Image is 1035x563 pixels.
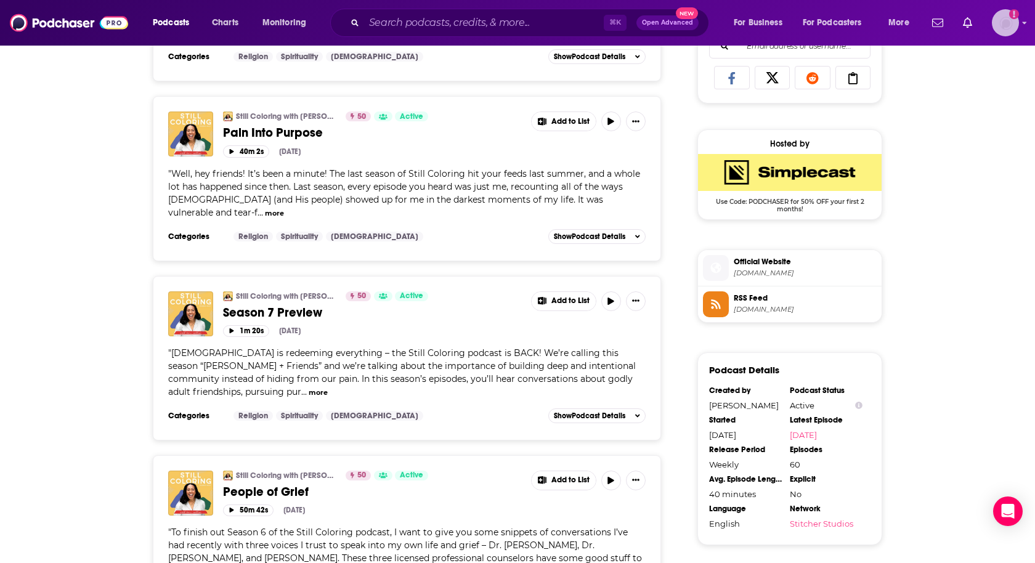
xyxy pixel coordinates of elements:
a: 50 [346,291,371,301]
div: Latest Episode [790,415,862,425]
a: Spirituality [276,411,323,421]
span: Show Podcast Details [554,232,625,241]
div: [DATE] [279,147,301,156]
a: Share on Facebook [714,66,750,89]
div: Explicit [790,474,862,484]
button: Show More Button [532,292,596,310]
h3: Categories [168,52,224,62]
span: Charts [212,14,238,31]
button: Open AdvancedNew [636,15,699,30]
a: 50 [346,471,371,480]
button: ShowPodcast Details [548,408,646,423]
img: People of Grief [168,471,213,516]
span: 50 [357,290,366,302]
span: RSS Feed [734,293,877,304]
h3: Podcast Details [709,364,779,376]
button: more [265,208,284,219]
div: Release Period [709,445,782,455]
a: Active [395,111,428,121]
div: Network [790,504,862,514]
a: 50 [346,111,371,121]
button: ShowPodcast Details [548,49,646,64]
div: 60 [790,460,862,469]
button: open menu [725,13,798,33]
a: Charts [204,13,246,33]
div: Search podcasts, credits, & more... [342,9,721,37]
button: Show More Button [532,471,596,490]
a: Share on X/Twitter [755,66,790,89]
div: Active [790,400,862,410]
a: Podchaser - Follow, Share and Rate Podcasts [10,11,128,34]
div: [DATE] [709,430,782,440]
span: Add to List [551,476,590,485]
a: Active [395,471,428,480]
div: Hosted by [698,139,882,149]
div: [PERSON_NAME] [709,400,782,410]
button: Show Info [855,401,862,410]
button: 40m 2s [223,145,269,157]
span: Open Advanced [642,20,693,26]
div: [DATE] [283,506,305,514]
span: New [676,7,698,19]
span: Show Podcast Details [554,52,625,61]
a: Share on Reddit [795,66,830,89]
span: ⌘ K [604,15,627,31]
img: SimpleCast Deal: Use Code: PODCHASER for 50% OFF your first 2 months! [698,154,882,191]
span: Podcasts [153,14,189,31]
img: Still Coloring with Toni Collier [223,471,233,480]
span: stitcher.com [734,269,877,278]
a: Still Coloring with [PERSON_NAME] [236,471,338,480]
a: [DEMOGRAPHIC_DATA] [326,232,423,241]
span: 50 [357,469,366,482]
a: Active [395,291,428,301]
a: People of Grief [223,484,522,500]
a: Official Website[DOMAIN_NAME] [703,255,877,281]
span: For Podcasters [803,14,862,31]
button: open menu [880,13,925,33]
a: Season 7 Preview [223,305,522,320]
button: more [309,387,328,398]
span: Active [400,469,423,482]
img: Still Coloring with Toni Collier [223,291,233,301]
span: Add to List [551,296,590,306]
button: 1m 20s [223,325,269,337]
h3: Categories [168,411,224,421]
div: Open Intercom Messenger [993,496,1023,526]
button: Show More Button [626,291,646,311]
div: Episodes [790,445,862,455]
img: User Profile [992,9,1019,36]
svg: Add a profile image [1009,9,1019,19]
div: Weekly [709,460,782,469]
div: 40 minutes [709,489,782,499]
span: Add to List [551,117,590,126]
a: [DATE] [790,430,862,440]
span: Pain Into Purpose [223,125,323,140]
span: Use Code: PODCHASER for 50% OFF your first 2 months! [698,191,882,213]
img: Pain Into Purpose [168,111,213,156]
span: Show Podcast Details [554,411,625,420]
img: Still Coloring with Toni Collier [223,111,233,121]
span: " [168,168,640,218]
a: RSS Feed[DOMAIN_NAME] [703,291,877,317]
div: Podcast Status [790,386,862,395]
a: [DEMOGRAPHIC_DATA] [326,411,423,421]
span: ... [258,207,263,218]
span: " [168,347,636,397]
span: 50 [357,111,366,123]
a: Stitcher Studios [790,519,862,529]
span: feeds.simplecast.com [734,305,877,314]
div: Language [709,504,782,514]
h3: Categories [168,232,224,241]
a: Religion [233,411,273,421]
a: Copy Link [835,66,871,89]
button: 50m 42s [223,504,274,516]
button: Show More Button [626,471,646,490]
a: [DEMOGRAPHIC_DATA] [326,52,423,62]
a: Show notifications dropdown [958,12,977,33]
button: ShowPodcast Details [548,229,646,244]
a: Season 7 Preview [168,291,213,336]
a: Spirituality [276,232,323,241]
span: ... [301,386,307,397]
